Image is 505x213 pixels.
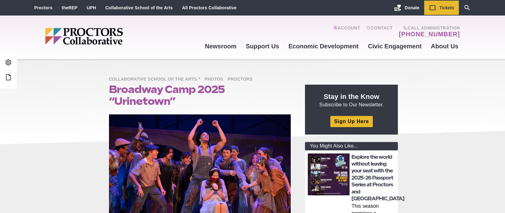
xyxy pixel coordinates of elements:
[390,1,424,15] a: Donate
[34,5,53,10] a: Proctors
[228,76,255,83] span: Proctors
[109,83,291,107] h1: Broadway Camp 2025 “Urinetown”
[333,25,360,38] a: Account
[109,76,203,83] span: Collaborative School of the Arts *
[182,5,237,10] a: All Proctors Collaborative
[284,38,364,55] a: Economic Development
[363,38,426,55] a: Civic Engagement
[62,5,77,10] a: theREP
[426,38,463,55] a: About Us
[305,142,398,150] div: You Might Also Like...
[439,5,454,10] span: Tickets
[459,1,476,15] a: Search
[324,93,380,100] strong: Stay in the Know
[228,76,255,82] a: Proctors
[241,38,284,55] a: Support Us
[330,116,372,127] a: Sign Up Here
[312,92,390,108] p: Subscribe to Our Newsletter.
[308,153,350,195] img: thumbnail: Explore the world without leaving your seat with the 2025-26 Passport Series at Procto...
[109,76,203,82] a: Collaborative School of the Arts *
[3,72,14,83] a: Edit this Post/Page
[105,5,173,10] a: Collaborative School of the Arts
[45,28,171,45] img: Proctors logo
[399,30,460,38] a: [PHONE_NUMBER]
[3,57,14,69] a: Admin Area
[405,5,419,10] span: Donate
[87,5,96,10] a: UPH
[366,25,393,38] a: Contact
[205,76,226,82] a: Photos
[397,25,460,30] span: Call Administration
[351,154,404,202] a: Explore the world without leaving your seat with the 2025-26 Passport Series at Proctors and [GEO...
[424,1,459,15] a: Tickets
[205,76,226,83] span: Photos
[200,38,241,55] a: Newsroom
